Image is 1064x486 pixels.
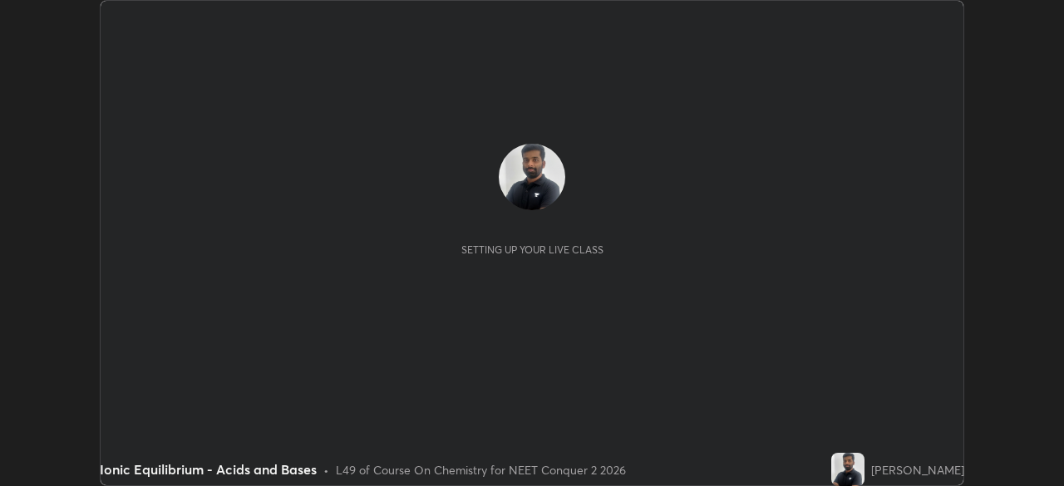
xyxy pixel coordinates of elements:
div: • [323,461,329,479]
div: Ionic Equilibrium - Acids and Bases [100,459,317,479]
img: 24d67036607d45f1b5261c940733aadb.jpg [499,144,565,210]
div: Setting up your live class [461,243,603,256]
div: [PERSON_NAME] [871,461,964,479]
div: L49 of Course On Chemistry for NEET Conquer 2 2026 [336,461,626,479]
img: 24d67036607d45f1b5261c940733aadb.jpg [831,453,864,486]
